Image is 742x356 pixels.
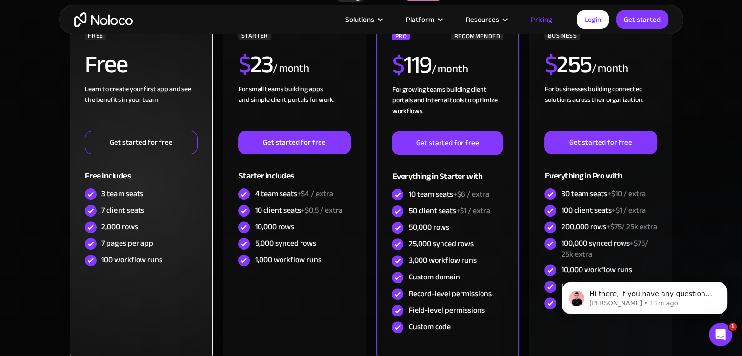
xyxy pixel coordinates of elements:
[238,131,350,154] a: Get started for free
[101,238,153,249] div: 7 pages per app
[408,189,489,199] div: 10 team seats
[238,52,273,77] h2: 23
[544,52,591,77] h2: 255
[392,131,503,155] a: Get started for free
[238,41,250,87] span: $
[544,131,657,154] a: Get started for free
[101,205,144,216] div: 7 client seats
[85,30,106,40] div: FREE
[408,205,490,216] div: 50 client seats
[101,188,143,199] div: 3 team seats
[544,30,580,40] div: BUSINESS
[466,13,499,26] div: Resources
[408,305,484,316] div: Field-level permissions
[561,188,645,199] div: 30 team seats
[255,221,294,232] div: 10,000 rows
[544,154,657,186] div: Everything in Pro with
[238,84,350,131] div: For small teams building apps and simple client portals for work. ‍
[85,84,197,131] div: Learn to create your first app and see the benefits in your team ‍
[561,238,657,259] div: 100,000 synced rows
[406,13,434,26] div: Platform
[408,288,491,299] div: Record-level permissions
[408,255,476,266] div: 3,000 workflow runs
[408,238,473,249] div: 25,000 synced rows
[408,272,460,282] div: Custom domain
[85,131,197,154] a: Get started for free
[606,219,657,234] span: +$75/ 25k extra
[591,61,628,77] div: / month
[392,53,431,77] h2: 119
[408,222,449,233] div: 50,000 rows
[519,13,564,26] a: Pricing
[544,41,557,87] span: $
[273,61,309,77] div: / month
[255,238,316,249] div: 5,000 synced rows
[392,31,410,40] div: PRO
[345,13,374,26] div: Solutions
[408,321,450,332] div: Custom code
[729,323,737,331] span: 1
[301,203,342,218] span: +$0.5 / extra
[255,255,321,265] div: 1,000 workflow runs
[453,187,489,201] span: +$6 / extra
[611,203,645,218] span: +$1 / extra
[297,186,333,201] span: +$4 / extra
[85,154,197,186] div: Free includes
[547,261,742,330] iframe: Intercom notifications message
[577,10,609,29] a: Login
[451,31,503,40] div: RECOMMENDED
[709,323,732,346] iframe: Intercom live chat
[255,188,333,199] div: 4 team seats
[74,12,133,27] a: home
[238,154,350,186] div: Starter includes
[431,61,468,77] div: / month
[394,13,454,26] div: Platform
[544,84,657,131] div: For businesses building connected solutions across their organization. ‍
[456,203,490,218] span: +$1 / extra
[101,255,162,265] div: 100 workflow runs
[392,155,503,186] div: Everything in Starter with
[101,221,138,232] div: 2,000 rows
[85,52,127,77] h2: Free
[392,42,404,88] span: $
[238,30,271,40] div: STARTER
[561,221,657,232] div: 200,000 rows
[392,84,503,131] div: For growing teams building client portals and internal tools to optimize workflows.
[607,186,645,201] span: +$10 / extra
[561,205,645,216] div: 100 client seats
[616,10,668,29] a: Get started
[561,236,648,261] span: +$75/ 25k extra
[255,205,342,216] div: 10 client seats
[333,13,394,26] div: Solutions
[454,13,519,26] div: Resources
